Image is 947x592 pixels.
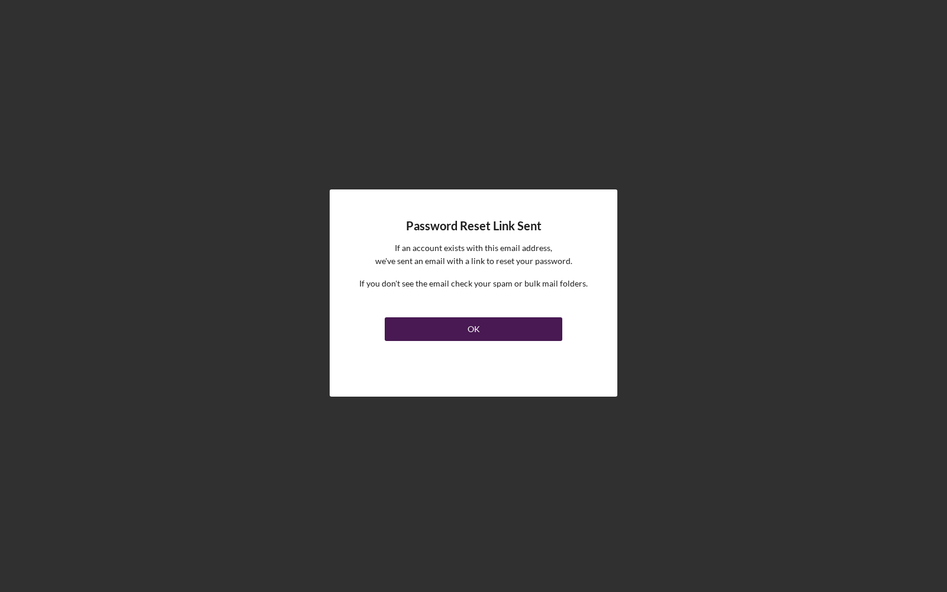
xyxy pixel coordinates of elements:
p: If an account exists with this email address, we've sent an email with a link to reset your passw... [375,242,572,268]
p: If you don't see the email check your spam or bulk mail folders. [359,277,588,290]
a: OK [385,313,562,341]
h4: Password Reset Link Sent [406,219,542,233]
button: OK [385,317,562,341]
div: OK [468,317,480,341]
